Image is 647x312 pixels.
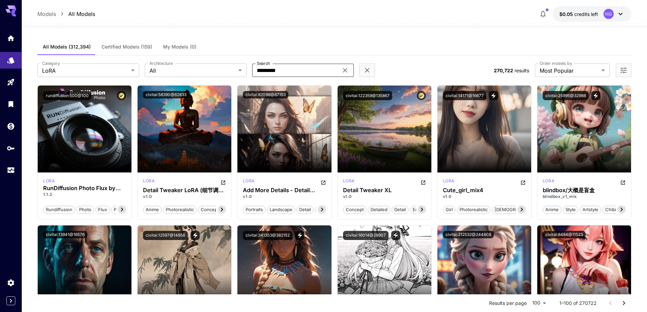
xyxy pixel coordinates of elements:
h3: blindbox/大概是盲盒 [543,187,626,194]
p: lora [543,178,554,184]
div: SD 1.5 [443,178,454,186]
h3: Detail Tweaker LoRA (细节调整LoRA) [143,187,226,194]
button: landscape [267,205,295,214]
button: civitai:25995@32988 [543,91,589,100]
span: detail [392,206,408,213]
a: All Models [68,10,95,18]
p: blindbox_v1_mix [543,194,626,200]
span: photo [77,206,94,213]
button: photorealistic [163,205,197,214]
span: detail [297,206,313,213]
button: anime [143,205,162,214]
button: View trigger words [391,231,400,240]
p: v1.0 [243,194,326,200]
span: My Models (0) [163,44,196,50]
button: style [563,205,578,214]
div: API Keys [7,144,15,152]
button: civitai:13941@16576 [43,231,87,238]
button: Certified Model – Vetted for best performance and includes a commercial license. [117,91,126,100]
span: Certified Models (159) [102,44,152,50]
span: LoRA [42,67,128,75]
span: photorealistic [163,206,196,213]
div: SDXL 1.0 [343,178,355,186]
span: [DEMOGRAPHIC_DATA] [492,206,546,213]
button: $0.05HG [553,6,631,22]
button: Open in CivitAI [620,178,626,186]
button: Open in CivitAI [520,178,526,186]
div: Models [7,55,15,64]
h3: Cute_girl_mix4 [443,187,526,194]
button: civitai:212532@244808 [443,231,494,238]
span: pro [111,206,123,213]
span: chibi [603,206,618,213]
span: concept [198,206,221,213]
button: detail [296,205,313,214]
button: civitai:82098@87153 [243,91,288,98]
h3: Detail Tweaker XL [343,187,426,194]
div: SD 1.5 [243,178,254,186]
span: flux [96,206,109,213]
button: Go to next page [617,296,631,310]
p: 1–100 of 270722 [559,300,597,307]
p: 1.1.2 [43,191,126,198]
p: lora [143,178,155,184]
div: FLUX.1 D [43,178,55,184]
div: SD 1.5 [143,178,155,186]
span: landscape [267,206,295,213]
nav: breadcrumb [37,10,95,18]
span: anime [143,206,161,213]
button: Open in CivitAI [220,178,226,186]
span: 270,722 [494,68,513,73]
button: View trigger words [191,231,200,240]
button: civitai:14171@16677 [443,91,486,100]
label: Search [257,60,270,66]
p: lora [243,178,254,184]
button: tool [315,205,329,214]
button: View trigger words [489,91,498,100]
span: rundiffusion [43,206,75,213]
button: flux [95,205,110,214]
button: photorealistic [457,205,490,214]
span: style [563,206,578,213]
button: concept [343,205,366,214]
p: v1.0 [443,194,526,200]
div: RunDiffusion Photo Flux by RunDiffusion [43,185,126,191]
div: Usage [7,166,15,175]
span: artstyle [580,206,601,213]
p: lora [43,178,55,184]
button: chibi [603,205,619,214]
h3: Add More Details - Detail Enhancer / Tweaker (细节调整) LoRA [243,187,326,194]
div: Wallet [7,122,15,130]
button: [DEMOGRAPHIC_DATA] [492,205,546,214]
p: lora [343,178,355,184]
div: 100 [529,298,549,308]
span: credits left [574,11,598,17]
span: anime [543,206,561,213]
div: Home [7,33,15,42]
button: civitai:58390@62833 [143,91,189,98]
button: anime [543,205,561,214]
button: portraits [243,205,266,214]
button: Certified Model – Vetted for best performance and includes a commercial license. [417,91,426,100]
button: civitai:8484@11523 [543,231,586,238]
button: photo [76,205,94,214]
div: SD 1.5 [543,178,554,186]
span: Most Popular [540,67,599,75]
button: Expand sidebar [6,296,15,305]
button: civitai:16014@28907 [343,231,389,240]
p: lora [443,178,454,184]
span: $0.05 [559,11,574,17]
div: Playground [7,78,15,87]
button: Open in CivitAI [420,178,426,186]
p: v1.0 [343,194,426,200]
div: $0.05 [559,11,598,18]
button: Open in CivitAI [321,178,326,186]
div: Settings [7,278,15,287]
div: HG [604,9,614,19]
span: photorealistic [457,206,490,213]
